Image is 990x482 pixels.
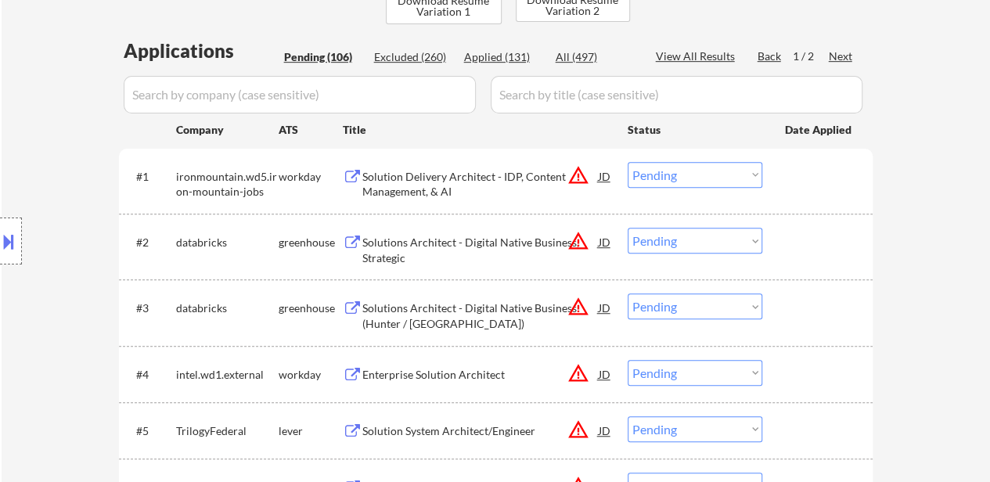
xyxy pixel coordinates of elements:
input: Search by company (case sensitive) [124,76,476,113]
button: warning_amber [567,164,589,186]
div: JD [597,293,613,322]
div: lever [279,423,343,439]
div: 1 / 2 [793,49,829,64]
div: Status [628,115,762,143]
div: workday [279,367,343,383]
div: Back [758,49,783,64]
div: Solution Delivery Architect - IDP, Content Management, & AI [362,169,599,200]
div: #5 [136,423,164,439]
div: View All Results [656,49,740,64]
button: warning_amber [567,419,589,441]
div: Date Applied [785,122,854,138]
div: Excluded (260) [374,49,452,65]
div: All (497) [556,49,634,65]
div: Applications [124,41,279,60]
div: Solutions Architect - Digital Native Business (Hunter / [GEOGRAPHIC_DATA]) [362,300,599,331]
div: Solutions Architect - Digital Native Business, Strategic [362,235,599,265]
div: workday [279,169,343,185]
input: Search by title (case sensitive) [491,76,862,113]
button: warning_amber [567,296,589,318]
div: Pending (106) [284,49,362,65]
div: JD [597,162,613,190]
div: Solution System Architect/Engineer [362,423,599,439]
div: TrilogyFederal [176,423,279,439]
div: JD [597,360,613,388]
div: greenhouse [279,235,343,250]
div: Next [829,49,854,64]
div: JD [597,416,613,444]
button: warning_amber [567,230,589,252]
div: ATS [279,122,343,138]
div: Enterprise Solution Architect [362,367,599,383]
div: greenhouse [279,300,343,316]
div: Title [343,122,613,138]
div: Applied (131) [464,49,542,65]
button: warning_amber [567,362,589,384]
div: JD [597,228,613,256]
